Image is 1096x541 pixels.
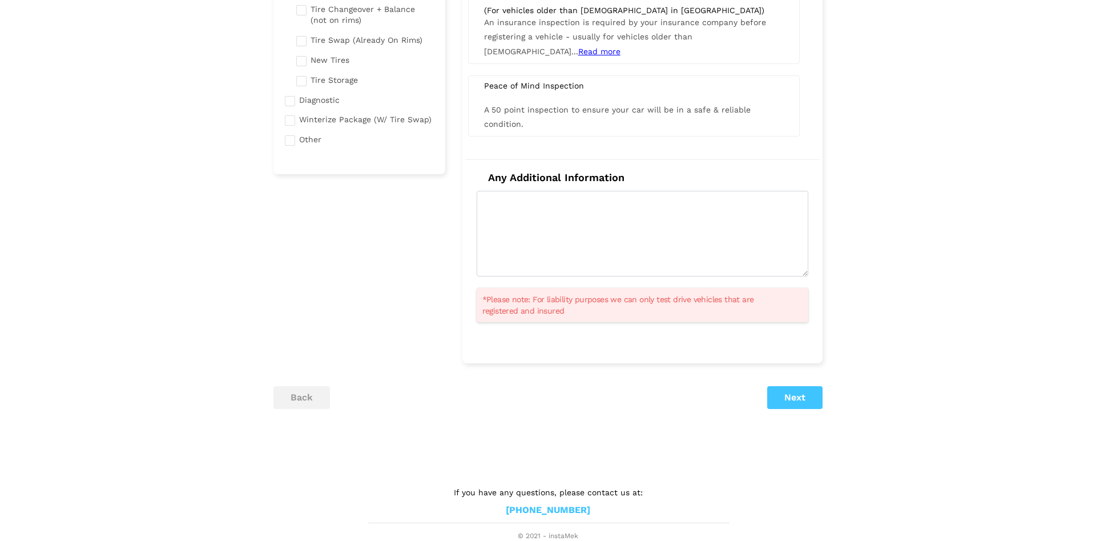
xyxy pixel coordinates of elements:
[506,504,590,516] a: [PHONE_NUMBER]
[578,47,620,56] span: Read more
[484,5,784,15] div: (For vehicles older than [DEMOGRAPHIC_DATA] in [GEOGRAPHIC_DATA])
[476,81,792,91] div: Peace of Mind Inspection
[484,105,751,129] span: A 50 point inspection to ensure your car will be in a safe & reliable condition.
[368,486,728,499] p: If you have any questions, please contact us at:
[482,294,788,316] span: *Please note: For liability purposes we can only test drive vehicles that are registered and insured
[368,532,728,541] span: © 2021 - instaMek
[484,18,766,55] span: An insurance inspection is required by your insurance company before registering a vehicle - usua...
[767,386,823,409] button: Next
[273,386,330,409] button: back
[477,171,808,184] h4: Any Additional Information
